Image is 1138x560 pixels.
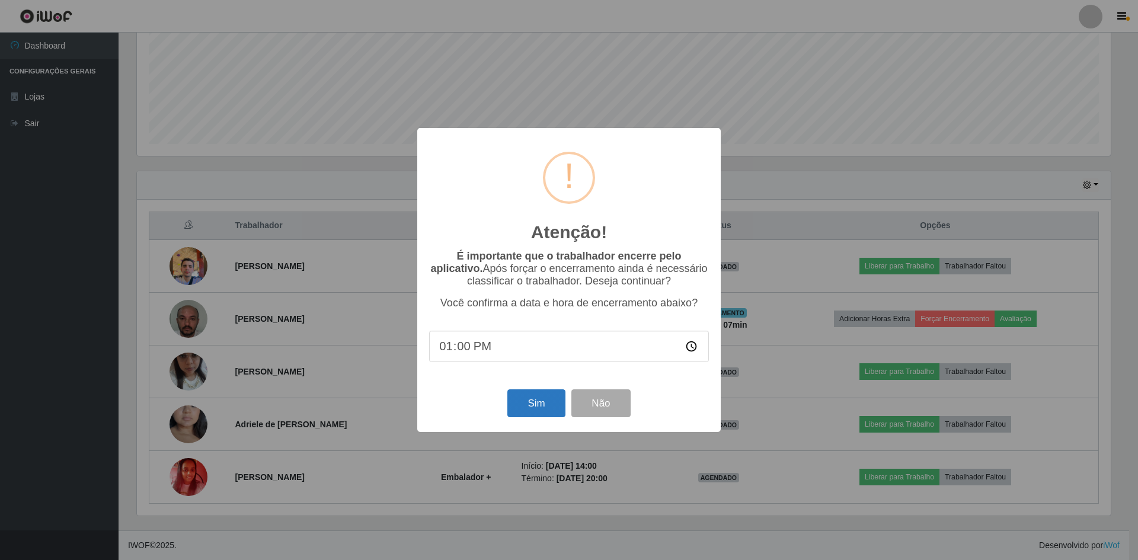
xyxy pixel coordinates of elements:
p: Após forçar o encerramento ainda é necessário classificar o trabalhador. Deseja continuar? [429,250,709,287]
b: É importante que o trabalhador encerre pelo aplicativo. [430,250,681,274]
h2: Atenção! [531,222,607,243]
p: Você confirma a data e hora de encerramento abaixo? [429,297,709,309]
button: Não [571,389,630,417]
button: Sim [507,389,565,417]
